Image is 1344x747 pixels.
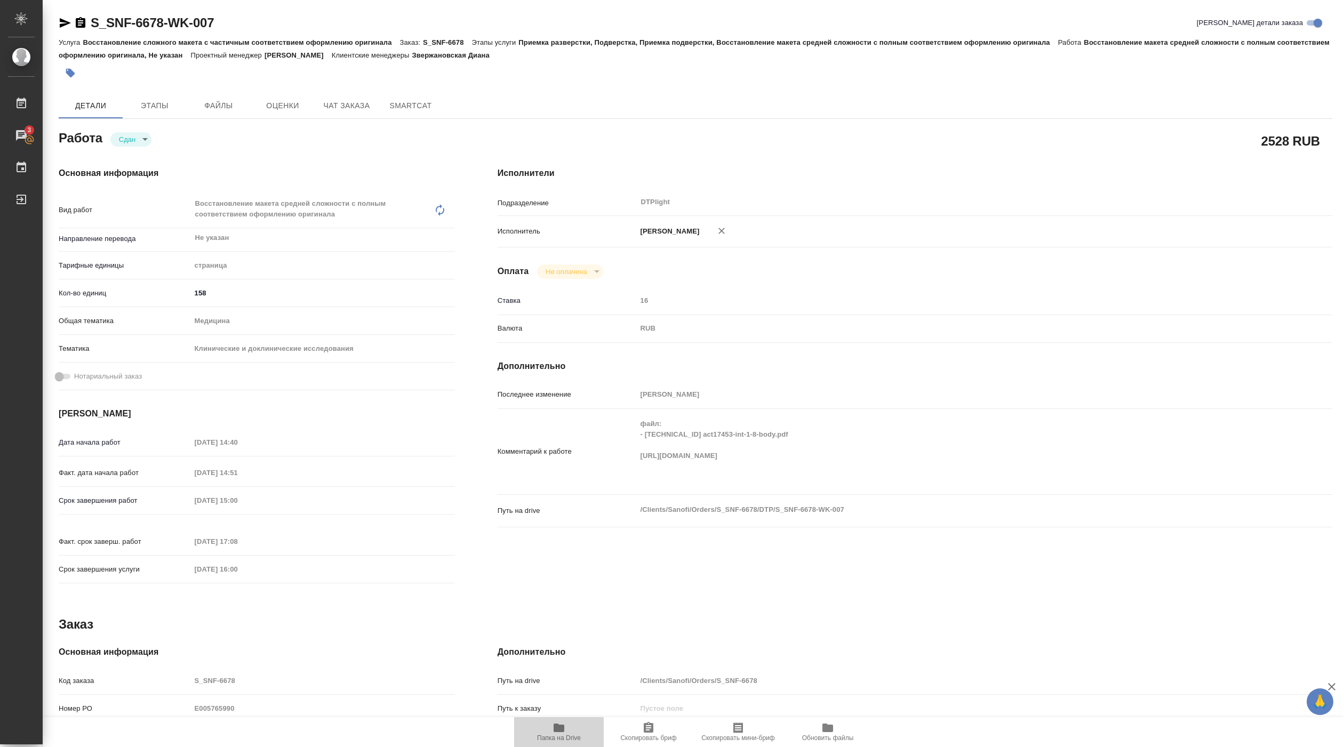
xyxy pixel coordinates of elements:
[59,437,191,448] p: Дата начала работ
[59,288,191,299] p: Кол-во единиц
[190,51,264,59] p: Проектный менеджер
[498,703,637,714] p: Путь к заказу
[802,734,854,742] span: Обновить файлы
[191,561,284,577] input: Пустое поле
[1311,690,1329,713] span: 🙏
[498,676,637,686] p: Путь на drive
[59,536,191,547] p: Факт. срок заверш. работ
[604,717,693,747] button: Скопировать бриф
[59,703,191,714] p: Номер РО
[59,38,83,46] p: Услуга
[637,701,1263,716] input: Пустое поле
[1058,38,1084,46] p: Работа
[116,135,139,144] button: Сдан
[65,99,116,113] span: Детали
[59,17,71,29] button: Скопировать ссылку для ЯМессенджера
[59,205,191,215] p: Вид работ
[498,646,1332,658] h4: Дополнительно
[191,493,284,508] input: Пустое поле
[265,51,332,59] p: [PERSON_NAME]
[637,226,700,237] p: [PERSON_NAME]
[498,167,1332,180] h4: Исполнители
[59,676,191,686] p: Код заказа
[537,264,603,279] div: Сдан
[693,717,783,747] button: Скопировать мини-бриф
[193,99,244,113] span: Файлы
[191,340,455,358] div: Клинические и доклинические исследования
[498,360,1332,373] h4: Дополнительно
[498,389,637,400] p: Последнее изменение
[385,99,436,113] span: SmartCat
[59,234,191,244] p: Направление перевода
[191,673,455,688] input: Пустое поле
[498,226,637,237] p: Исполнитель
[191,701,455,716] input: Пустое поле
[3,122,40,149] a: 3
[637,387,1263,402] input: Пустое поле
[21,125,37,135] span: 3
[1197,18,1303,28] span: [PERSON_NAME] детали заказа
[257,99,308,113] span: Оценки
[91,15,214,30] a: S_SNF-6678-WK-007
[498,265,529,278] h4: Оплата
[332,51,412,59] p: Клиентские менеджеры
[701,734,774,742] span: Скопировать мини-бриф
[321,99,372,113] span: Чат заказа
[59,61,82,85] button: Добавить тэг
[129,99,180,113] span: Этапы
[620,734,676,742] span: Скопировать бриф
[191,465,284,480] input: Пустое поле
[637,415,1263,486] textarea: файл: - [TECHNICAL_ID] act17453-int-1-8-body.pdf [URL][DOMAIN_NAME]
[191,534,284,549] input: Пустое поле
[498,446,637,457] p: Комментарий к работе
[59,167,455,180] h4: Основная информация
[498,323,637,334] p: Валюта
[783,717,873,747] button: Обновить файлы
[74,371,142,382] span: Нотариальный заказ
[423,38,472,46] p: S_SNF-6678
[518,38,1058,46] p: Приемка разверстки, Подверстка, Приемка подверстки, Восстановление макета средней сложности с пол...
[1307,688,1333,715] button: 🙏
[191,435,284,450] input: Пустое поле
[191,285,455,301] input: ✎ Введи что-нибудь
[83,38,399,46] p: Восстановление сложного макета с частичным соответствием оформлению оригинала
[59,343,191,354] p: Тематика
[59,407,455,420] h4: [PERSON_NAME]
[537,734,581,742] span: Папка на Drive
[59,316,191,326] p: Общая тематика
[191,312,455,330] div: Медицина
[59,646,455,658] h4: Основная информация
[472,38,519,46] p: Этапы услуги
[110,132,151,147] div: Сдан
[74,17,87,29] button: Скопировать ссылку
[637,501,1263,519] textarea: /Clients/Sanofi/Orders/S_SNF-6678/DTP/S_SNF-6678-WK-007
[191,256,455,275] div: страница
[59,616,93,633] h2: Заказ
[514,717,604,747] button: Папка на Drive
[498,295,637,306] p: Ставка
[59,495,191,506] p: Срок завершения работ
[498,198,637,208] p: Подразделение
[1261,132,1320,150] h2: 2528 RUB
[637,673,1263,688] input: Пустое поле
[637,319,1263,338] div: RUB
[400,38,423,46] p: Заказ:
[637,293,1263,308] input: Пустое поле
[710,219,733,243] button: Удалить исполнителя
[59,260,191,271] p: Тарифные единицы
[59,468,191,478] p: Факт. дата начала работ
[498,505,637,516] p: Путь на drive
[542,267,590,276] button: Не оплачена
[59,564,191,575] p: Срок завершения услуги
[59,127,102,147] h2: Работа
[412,51,498,59] p: Звержановская Диана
